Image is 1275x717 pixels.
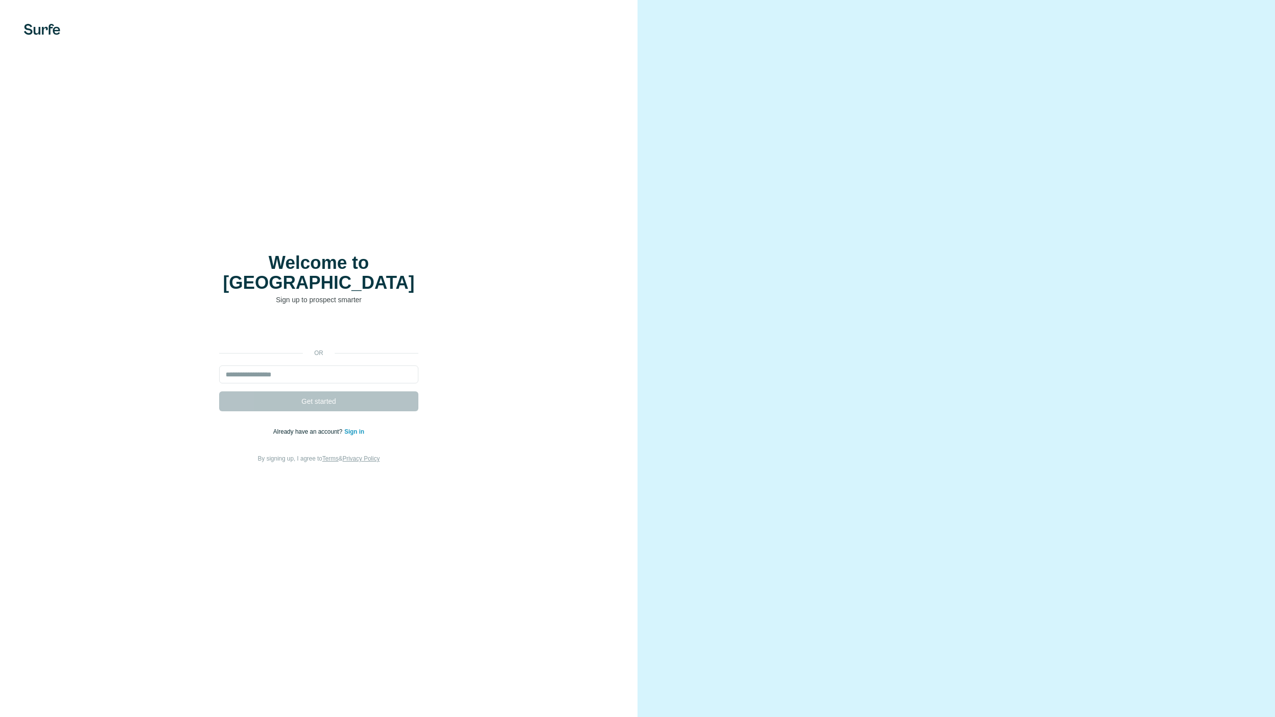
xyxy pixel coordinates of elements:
[343,455,380,462] a: Privacy Policy
[214,320,423,342] iframe: Schaltfläche „Über Google anmelden“
[258,455,380,462] span: By signing up, I agree to &
[322,455,339,462] a: Terms
[303,349,335,358] p: or
[219,295,418,305] p: Sign up to prospect smarter
[344,428,364,435] a: Sign in
[219,253,418,293] h1: Welcome to [GEOGRAPHIC_DATA]
[24,24,60,35] img: Surfe's logo
[273,428,345,435] span: Already have an account?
